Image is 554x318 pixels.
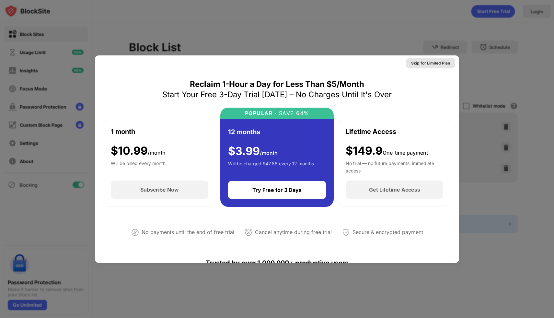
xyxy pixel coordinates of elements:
div: Start Your Free 3-Day Trial [DATE] – No Charges Until It's Over [162,89,392,100]
div: Skip for Limited Plan [411,60,450,66]
div: Reclaim 1-Hour a Day for Less Than $5/Month [190,79,364,89]
div: Will be billed every month [111,160,166,173]
div: $149.9 [346,144,428,158]
div: SAVE 64% [277,110,309,116]
div: $ 10.99 [111,144,166,158]
div: 12 months [228,127,260,137]
div: Subscribe Now [140,186,179,193]
span: /month [148,149,166,156]
img: not-paying [131,229,139,236]
span: /month [260,150,278,156]
div: POPULAR · [245,110,277,116]
img: cancel-anytime [245,229,252,236]
div: No payments until the end of free trial [142,228,234,237]
div: 1 month [111,127,135,136]
div: Lifetime Access [346,127,396,136]
div: Get Lifetime Access [369,186,420,193]
div: Cancel anytime during free trial [255,228,332,237]
div: No trial — no future payments, immediate access [346,160,443,173]
div: Try Free for 3 Days [252,187,302,193]
div: Secure & encrypted payment [352,228,423,237]
img: secured-payment [342,229,350,236]
div: Trusted by over 1,000,000+ productive users [103,247,451,278]
div: $ 3.99 [228,145,278,158]
div: Will be charged $47.88 every 12 months [228,160,314,173]
span: One-time payment [383,149,428,156]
